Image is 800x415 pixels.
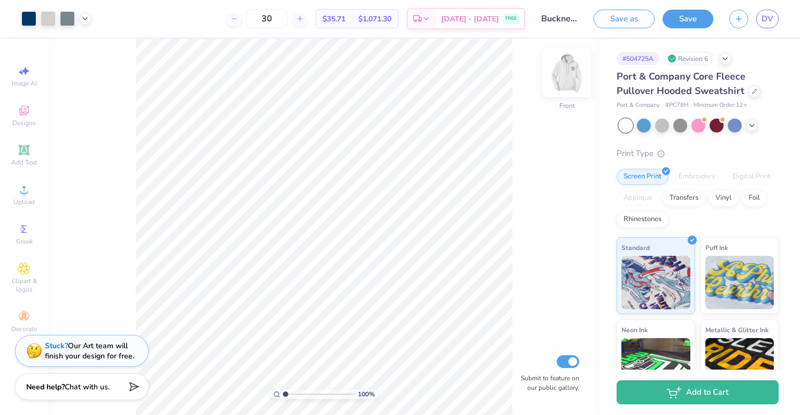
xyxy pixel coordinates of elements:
span: Add Text [11,158,37,167]
span: Clipart & logos [5,277,43,294]
span: Minimum Order: 12 + [694,101,747,110]
img: Standard [621,256,690,309]
strong: Stuck? [45,341,68,351]
img: Neon Ink [621,338,690,391]
span: 100 % [358,389,375,399]
input: – – [246,9,288,28]
span: Chat with us. [65,382,110,392]
button: Add to Cart [617,380,779,404]
span: Upload [13,198,35,206]
div: Embroidery [672,169,722,185]
div: Applique [617,190,659,206]
span: Puff Ink [705,242,728,253]
div: Screen Print [617,169,668,185]
div: Revision 6 [665,52,714,65]
span: # PC78H [665,101,688,110]
span: Designs [12,119,36,127]
img: Metallic & Glitter Ink [705,338,774,391]
div: Foil [742,190,767,206]
span: Port & Company Core Fleece Pullover Hooded Sweatshirt [617,70,745,97]
span: DV [761,13,773,25]
span: Greek [16,237,33,246]
div: Print Type [617,147,779,160]
img: Puff Ink [705,256,774,309]
button: Save as [594,10,655,28]
span: [DATE] - [DATE] [441,13,499,25]
div: Front [559,101,575,111]
span: Decorate [11,325,37,333]
span: $1,071.30 [358,13,391,25]
span: Port & Company [617,101,660,110]
div: Transfers [663,190,705,206]
div: Rhinestones [617,212,668,228]
span: Neon Ink [621,324,648,335]
span: FREE [505,15,517,22]
div: Digital Print [726,169,778,185]
img: Front [545,51,588,94]
input: Untitled Design [533,8,586,29]
span: Metallic & Glitter Ink [705,324,768,335]
label: Submit to feature on our public gallery. [515,373,579,393]
div: Vinyl [709,190,739,206]
span: Standard [621,242,650,253]
div: Our Art team will finish your design for free. [45,341,134,361]
span: $35.71 [322,13,345,25]
strong: Need help? [26,382,65,392]
span: Image AI [12,79,37,88]
button: Save [663,10,713,28]
div: # 504725A [617,52,659,65]
a: DV [756,10,779,28]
